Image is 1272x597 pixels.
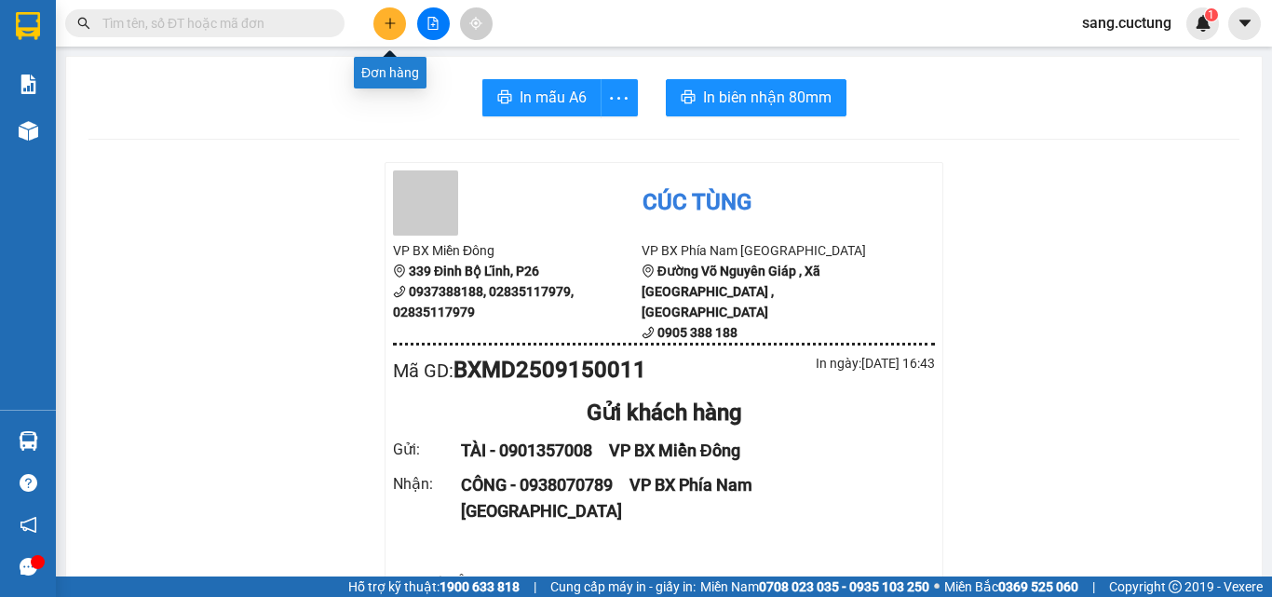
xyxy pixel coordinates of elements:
[393,360,453,382] span: Mã GD :
[417,7,450,40] button: file-add
[1205,8,1218,21] sup: 1
[393,285,406,298] span: phone
[409,264,539,278] b: 339 Đinh Bộ Lĩnh, P26
[102,13,322,34] input: Tìm tên, số ĐT hoặc mã đơn
[453,357,646,383] b: BXMD2509150011
[998,579,1078,594] strong: 0369 525 060
[602,87,637,110] span: more
[393,284,574,319] b: 0937388188, 02835117979, 02835117979
[393,396,935,431] div: Gửi khách hàng
[1237,15,1253,32] span: caret-down
[20,558,37,576] span: message
[642,240,890,261] li: VP BX Phía Nam [GEOGRAPHIC_DATA]
[373,7,406,40] button: plus
[19,121,38,141] img: warehouse-icon
[348,577,520,597] span: Hỗ trợ kỹ thuật:
[1067,11,1186,34] span: sang.cuctung
[20,516,37,534] span: notification
[1169,580,1182,593] span: copyright
[642,264,820,319] b: Đường Võ Nguyên Giáp , Xã [GEOGRAPHIC_DATA] , [GEOGRAPHIC_DATA]
[642,326,655,339] span: phone
[681,89,696,107] span: printer
[19,75,38,94] img: solution-icon
[700,577,929,597] span: Miền Nam
[1092,577,1095,597] span: |
[664,353,935,373] div: In ngày: [DATE] 16:43
[393,438,461,461] div: Gửi :
[1228,7,1261,40] button: caret-down
[534,577,536,597] span: |
[1208,8,1214,21] span: 1
[384,17,397,30] span: plus
[1195,15,1211,32] img: icon-new-feature
[469,17,482,30] span: aim
[666,79,846,116] button: printerIn biên nhận 80mm
[482,79,602,116] button: printerIn mẫu A6
[77,17,90,30] span: search
[19,431,38,451] img: warehouse-icon
[393,265,406,278] span: environment
[934,583,940,590] span: ⚪️
[440,579,520,594] strong: 1900 633 818
[461,472,913,525] div: CÔNG - 0938070789 VP BX Phía Nam [GEOGRAPHIC_DATA]
[657,325,737,340] b: 0905 388 188
[550,577,696,597] span: Cung cấp máy in - giấy in:
[643,185,751,221] div: Cúc Tùng
[426,17,440,30] span: file-add
[944,577,1078,597] span: Miền Bắc
[759,579,929,594] strong: 0708 023 035 - 0935 103 250
[460,7,493,40] button: aim
[393,571,935,594] div: Ghi chú: SỐ XE 39554 - 0977818481
[497,89,512,107] span: printer
[642,265,655,278] span: environment
[393,240,642,261] li: VP BX Miền Đông
[601,79,638,116] button: more
[461,438,913,464] div: TÀI - 0901357008 VP BX Miền Đông
[703,86,832,109] span: In biên nhận 80mm
[20,474,37,492] span: question-circle
[520,86,587,109] span: In mẫu A6
[393,472,461,495] div: Nhận :
[16,12,40,40] img: logo-vxr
